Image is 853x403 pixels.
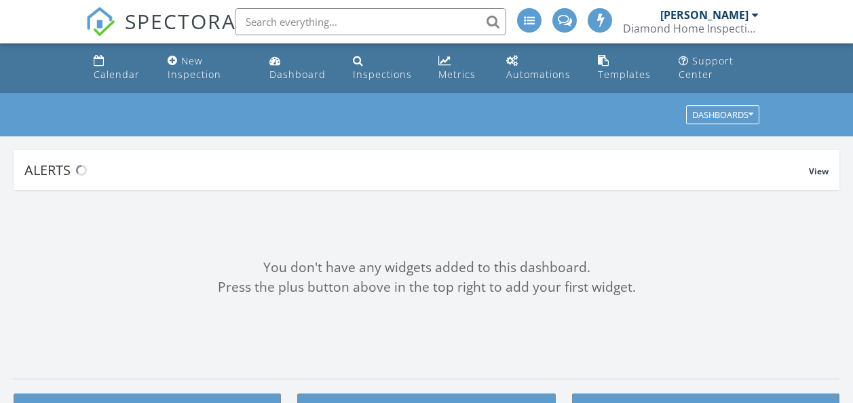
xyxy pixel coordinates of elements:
[686,106,759,125] button: Dashboards
[673,49,765,88] a: Support Center
[660,8,748,22] div: [PERSON_NAME]
[353,68,412,81] div: Inspections
[125,7,236,35] span: SPECTORA
[86,18,236,47] a: SPECTORA
[598,68,651,81] div: Templates
[24,161,809,179] div: Alerts
[94,68,140,81] div: Calendar
[692,111,753,120] div: Dashboards
[235,8,506,35] input: Search everything...
[14,258,839,277] div: You don't have any widgets added to this dashboard.
[269,68,326,81] div: Dashboard
[168,54,221,81] div: New Inspection
[14,277,839,297] div: Press the plus button above in the top right to add your first widget.
[623,22,759,35] div: Diamond Home Inspections
[347,49,422,88] a: Inspections
[86,7,115,37] img: The Best Home Inspection Software - Spectora
[438,68,476,81] div: Metrics
[501,49,582,88] a: Automations (Advanced)
[162,49,253,88] a: New Inspection
[506,68,571,81] div: Automations
[433,49,490,88] a: Metrics
[809,166,829,177] span: View
[592,49,662,88] a: Templates
[264,49,337,88] a: Dashboard
[88,49,151,88] a: Calendar
[679,54,734,81] div: Support Center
